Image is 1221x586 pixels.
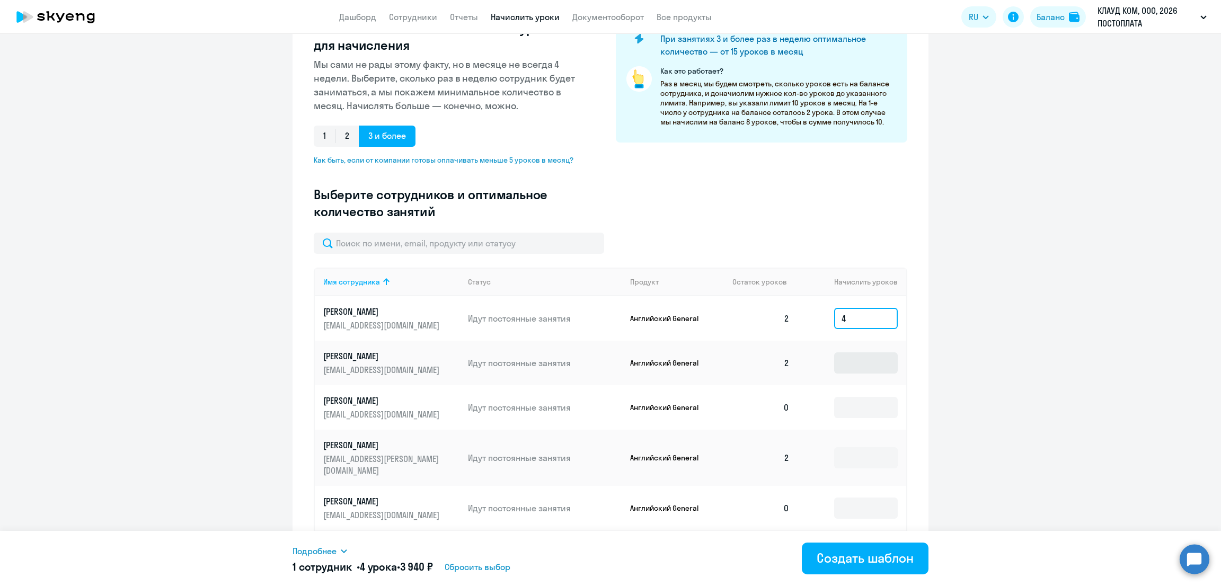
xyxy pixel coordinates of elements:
p: [EMAIL_ADDRESS][DOMAIN_NAME] [323,319,442,331]
p: [EMAIL_ADDRESS][DOMAIN_NAME] [323,409,442,420]
span: 3 и более [359,126,415,147]
img: pointer-circle [626,66,652,92]
td: 0 [724,385,798,430]
input: Поиск по имени, email, продукту или статусу [314,233,604,254]
span: RU [969,11,978,23]
div: Создать шаблон [817,549,914,566]
span: Сбросить выбор [445,561,510,573]
a: [PERSON_NAME][EMAIL_ADDRESS][PERSON_NAME][DOMAIN_NAME] [323,439,459,476]
h5: 1 сотрудник • • [293,560,433,574]
div: Имя сотрудника [323,277,459,287]
p: Мы сами не рады этому факту, но в месяце не всегда 4 недели. Выберите, сколько раз в неделю сотру... [314,58,582,113]
img: balance [1069,12,1080,22]
p: Раз в месяц мы будем смотреть, сколько уроков есть на балансе сотрудника, и доначислим нужное кол... [660,79,897,127]
div: Статус [468,277,491,287]
p: Как это работает? [660,66,897,76]
p: Идут постоянные занятия [468,313,622,324]
a: Документооборот [572,12,644,22]
td: 2 [724,430,798,486]
span: Остаток уроков [732,277,787,287]
p: [EMAIL_ADDRESS][PERSON_NAME][DOMAIN_NAME] [323,453,442,476]
a: Все продукты [657,12,712,22]
a: Начислить уроки [491,12,560,22]
td: 0 [724,486,798,530]
td: 0 [724,530,798,575]
p: [PERSON_NAME] [323,306,442,317]
p: Английский General [630,503,710,513]
p: Английский General [630,314,710,323]
span: Подробнее [293,545,337,557]
p: [PERSON_NAME] [323,495,442,507]
span: 1 [314,126,335,147]
p: Английский General [630,453,710,463]
div: Продукт [630,277,659,287]
h4: При занятиях 3 и более раз в неделю оптимальное количество — от 15 уроков в месяц [660,32,889,58]
p: [EMAIL_ADDRESS][DOMAIN_NAME] [323,509,442,521]
a: [PERSON_NAME][EMAIL_ADDRESS][DOMAIN_NAME] [323,495,459,521]
h3: Выберите сотрудников и оптимальное количество занятий [314,186,582,220]
div: Статус [468,277,622,287]
button: RU [961,6,996,28]
span: 2 [335,126,359,147]
a: Отчеты [450,12,478,22]
h3: Узнайте оптимальное количество уроков для начисления [314,20,582,54]
button: Создать шаблон [802,543,928,574]
p: Идут постоянные занятия [468,402,622,413]
p: Идут постоянные занятия [468,357,622,369]
span: 3 940 ₽ [400,560,433,573]
td: 2 [724,296,798,341]
span: Как быть, если от компании готовы оплачивать меньше 5 уроков в месяц? [314,155,582,165]
td: 2 [724,341,798,385]
div: Продукт [630,277,724,287]
p: Английский General [630,403,710,412]
button: КЛАУД КОМ, ООО, 2026 ПОСТОПЛАТА [1092,4,1212,30]
p: [PERSON_NAME] [323,395,442,406]
p: [PERSON_NAME] [323,350,442,362]
th: Начислить уроков [798,268,906,296]
div: Остаток уроков [732,277,798,287]
div: Имя сотрудника [323,277,380,287]
a: Сотрудники [389,12,437,22]
span: 4 урока [360,560,397,573]
a: [PERSON_NAME][EMAIL_ADDRESS][DOMAIN_NAME] [323,395,459,420]
p: КЛАУД КОМ, ООО, 2026 ПОСТОПЛАТА [1098,4,1196,30]
p: Идут постоянные занятия [468,502,622,514]
a: Дашборд [339,12,376,22]
p: Идут постоянные занятия [468,452,622,464]
a: [PERSON_NAME][EMAIL_ADDRESS][DOMAIN_NAME] [323,306,459,331]
p: [EMAIL_ADDRESS][DOMAIN_NAME] [323,364,442,376]
a: [PERSON_NAME][EMAIL_ADDRESS][DOMAIN_NAME] [323,350,459,376]
p: Английский General [630,358,710,368]
button: Балансbalance [1030,6,1086,28]
p: [PERSON_NAME] [323,439,442,451]
div: Баланс [1037,11,1065,23]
